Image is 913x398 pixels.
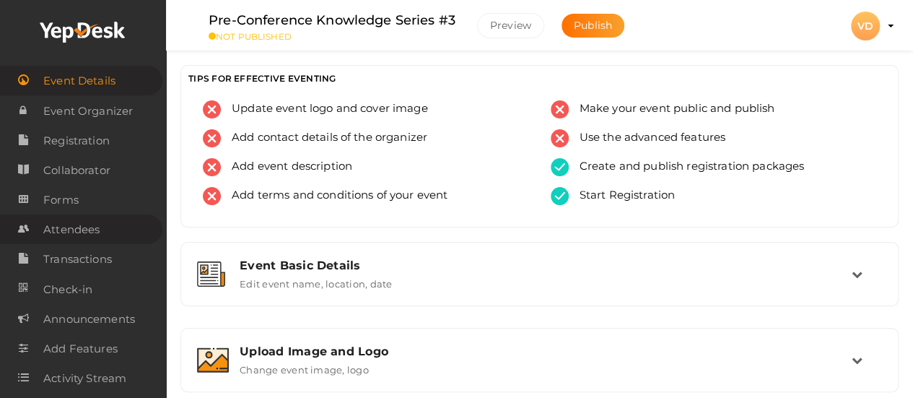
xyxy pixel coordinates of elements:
[43,66,115,95] span: Event Details
[43,305,135,334] span: Announcements
[847,11,884,41] button: VD
[43,364,126,393] span: Activity Stream
[203,187,221,205] img: error.svg
[240,259,852,272] div: Event Basic Details
[209,10,455,31] label: Pre-Conference Knowledge Series #3
[43,275,92,304] span: Check-in
[551,158,569,176] img: tick-success.svg
[188,365,891,378] a: Upload Image and Logo Change event image, logo
[569,129,726,147] span: Use the advanced features
[43,156,110,185] span: Collaborator
[188,73,891,84] h3: TIPS FOR EFFECTIVE EVENTING
[221,100,428,118] span: Update event logo and cover image
[43,186,79,215] span: Forms
[851,12,880,40] div: VD
[569,187,676,205] span: Start Registration
[551,129,569,147] img: error.svg
[240,358,369,376] label: Change event image, logo
[851,20,880,33] profile-pic: VD
[209,31,455,42] small: NOT PUBLISHED
[43,97,133,126] span: Event Organizer
[197,261,225,287] img: event-details.svg
[569,158,805,176] span: Create and publish registration packages
[221,187,447,205] span: Add terms and conditions of your event
[221,129,427,147] span: Add contact details of the organizer
[188,279,891,293] a: Event Basic Details Edit event name, location, date
[203,129,221,147] img: error.svg
[551,187,569,205] img: tick-success.svg
[240,272,392,290] label: Edit event name, location, date
[551,100,569,118] img: error.svg
[203,100,221,118] img: error.svg
[569,100,775,118] span: Make your event public and publish
[203,158,221,176] img: error.svg
[562,14,624,38] button: Publish
[477,13,544,38] button: Preview
[574,19,612,32] span: Publish
[221,158,352,176] span: Add event description
[43,245,112,274] span: Transactions
[240,345,852,358] div: Upload Image and Logo
[43,334,118,363] span: Add Features
[197,347,229,373] img: image.svg
[43,126,110,155] span: Registration
[43,215,100,244] span: Attendees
